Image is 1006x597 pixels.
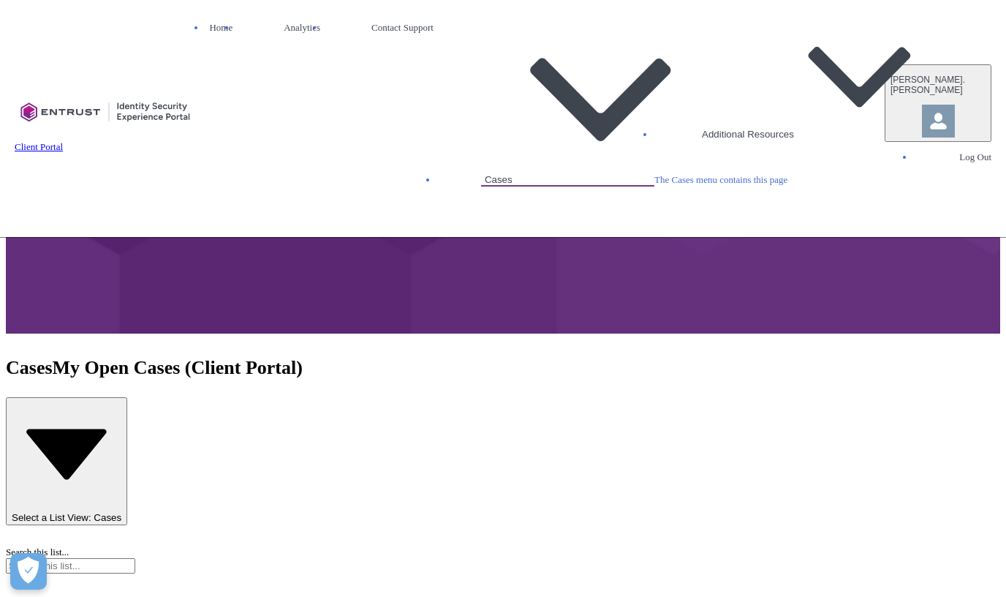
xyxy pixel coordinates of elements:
[10,553,47,590] button: Abrir preferencias
[280,17,324,39] a: Analytics, opens in new tab
[6,558,135,574] input: Search this list...
[885,64,991,141] button: User Profile paulina.jeria
[6,357,53,378] span: Cases
[890,75,986,95] p: [PERSON_NAME].[PERSON_NAME]
[6,397,127,525] button: Select a List View: Cases
[368,17,437,39] a: Contact Support
[205,17,236,39] a: Home
[698,17,826,140] button: Additional Resources
[6,547,69,557] label: Search this list...
[15,84,197,153] a: Client Portal
[654,174,787,185] span: The Cases menu contains this page
[12,512,121,523] span: Select a List View: Cases
[481,17,654,187] button: Cases
[10,553,47,590] div: Preferencias de cookies
[15,141,63,152] span: Client Portal
[959,151,991,162] span: Log Out
[53,357,303,378] span: My Open Cases (Client Portal)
